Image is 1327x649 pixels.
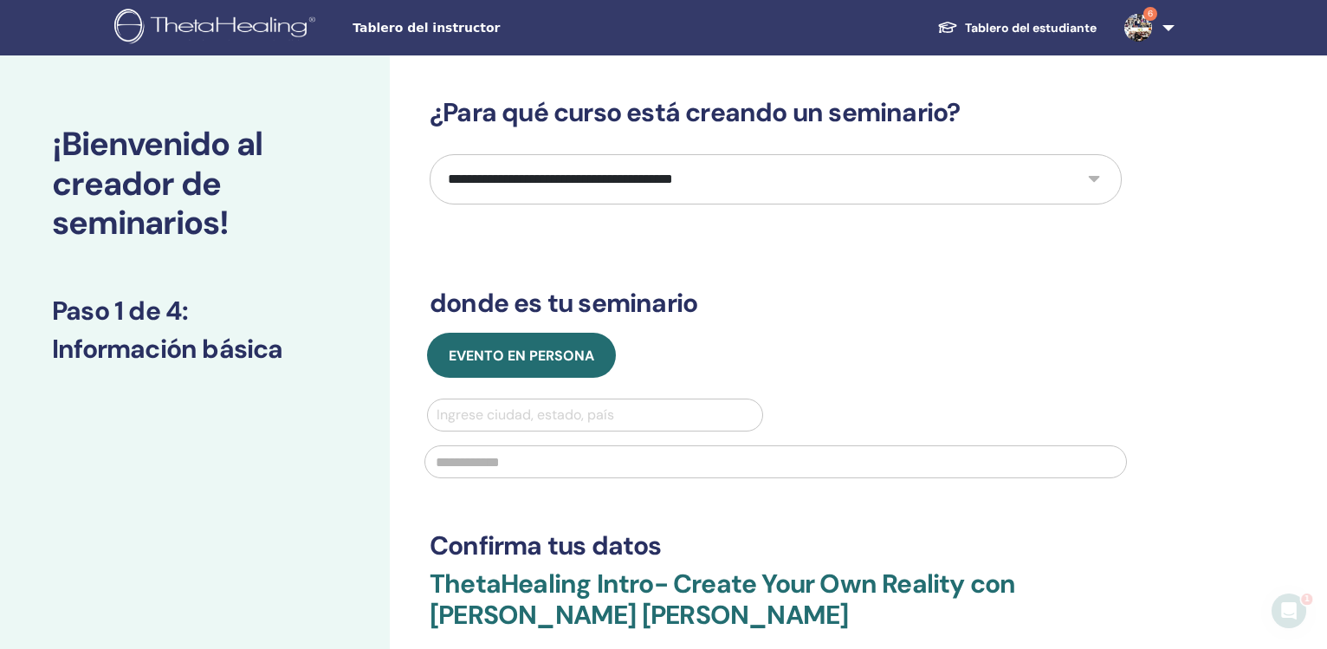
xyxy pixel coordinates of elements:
h2: ¡Bienvenido al creador de seminarios! [52,125,338,243]
button: Evento en persona [427,333,616,378]
iframe: Intercom live chat [1268,590,1310,632]
span: 1 [1304,590,1317,604]
a: Tablero del estudiante [923,12,1110,44]
span: Tablero del instructor [353,19,612,37]
img: logo.png [114,9,321,48]
span: Evento en persona [449,347,594,365]
img: default.jpg [1124,14,1152,42]
h3: Confirma tus datos [430,530,1122,561]
h3: Paso 1 de 4 : [52,295,338,327]
span: 6 [1143,7,1157,21]
img: graduation-cap-white.svg [937,20,958,35]
h3: Información básica [52,334,338,365]
h3: donde es tu seminario [430,288,1122,319]
h3: ¿Para qué curso está creando un seminario? [430,97,1122,128]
